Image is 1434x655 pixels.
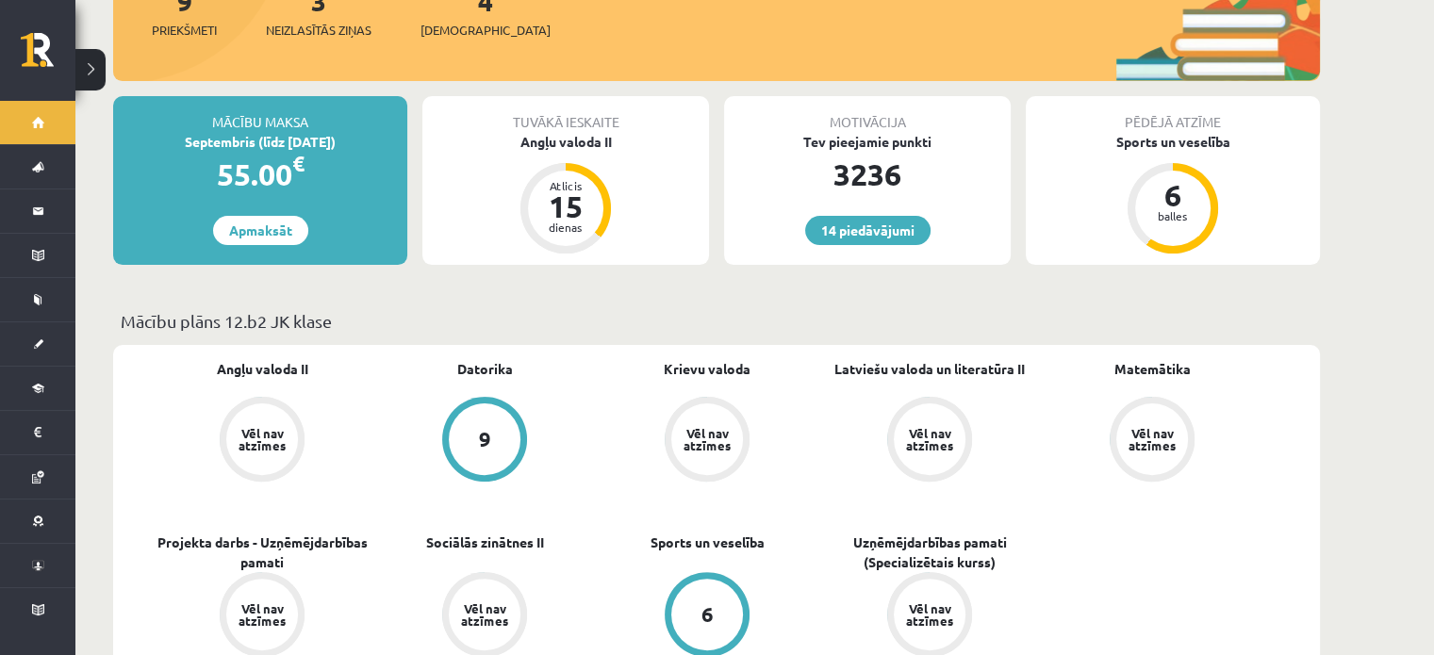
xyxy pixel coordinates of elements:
p: Mācību plāns 12.b2 JK klase [121,308,1312,334]
div: Vēl nav atzīmes [458,602,511,627]
div: Septembris (līdz [DATE]) [113,132,407,152]
a: 14 piedāvājumi [805,216,931,245]
a: 9 [373,397,596,485]
div: Angļu valoda II [422,132,709,152]
div: 55.00 [113,152,407,197]
div: Tuvākā ieskaite [422,96,709,132]
div: Vēl nav atzīmes [903,427,956,451]
a: Apmaksāt [213,216,308,245]
div: 9 [479,429,491,450]
a: Sports un veselība [651,532,765,552]
a: Sports un veselība 6 balles [1026,132,1320,256]
a: Vēl nav atzīmes [1041,397,1263,485]
a: Angļu valoda II [217,359,308,379]
span: Neizlasītās ziņas [266,21,371,40]
div: Vēl nav atzīmes [236,602,288,627]
div: Tev pieejamie punkti [724,132,1011,152]
a: Krievu valoda [664,359,750,379]
div: Vēl nav atzīmes [236,427,288,451]
a: Uzņēmējdarbības pamati (Specializētais kurss) [818,532,1041,572]
div: Mācību maksa [113,96,407,132]
div: 15 [537,191,594,221]
div: 6 [1145,180,1201,210]
a: Matemātika [1114,359,1191,379]
a: Latviešu valoda un literatūra II [834,359,1025,379]
span: [DEMOGRAPHIC_DATA] [420,21,551,40]
span: Priekšmeti [152,21,217,40]
a: Vēl nav atzīmes [151,397,373,485]
div: Motivācija [724,96,1011,132]
a: Vēl nav atzīmes [818,397,1041,485]
div: balles [1145,210,1201,221]
a: Angļu valoda II Atlicis 15 dienas [422,132,709,256]
a: Rīgas 1. Tālmācības vidusskola [21,33,75,80]
div: Vēl nav atzīmes [1126,427,1179,451]
a: Sociālās zinātnes II [426,532,544,552]
div: Atlicis [537,180,594,191]
a: Projekta darbs - Uzņēmējdarbības pamati [151,532,373,572]
div: Pēdējā atzīme [1026,96,1320,132]
div: Vēl nav atzīmes [681,427,733,451]
div: Sports un veselība [1026,132,1320,152]
a: Datorika [457,359,513,379]
div: dienas [537,221,594,233]
span: € [292,150,305,177]
div: 6 [701,604,714,625]
a: Vēl nav atzīmes [596,397,818,485]
div: 3236 [724,152,1011,197]
div: Vēl nav atzīmes [903,602,956,627]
